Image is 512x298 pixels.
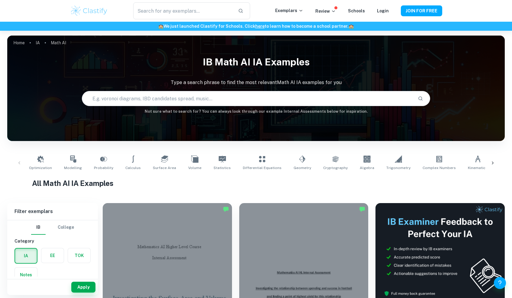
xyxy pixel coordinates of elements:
[188,165,201,171] span: Volume
[36,39,40,47] a: IA
[360,165,374,171] span: Algebra
[255,24,265,29] a: here
[51,39,66,46] p: Math AI
[7,203,98,220] h6: Filter exemplars
[64,165,82,171] span: Modelling
[468,165,488,171] span: Kinematics
[1,23,511,30] h6: We just launched Clastify for Schools. Click to learn how to become a school partner.
[125,165,141,171] span: Calculus
[359,206,365,212] img: Marked
[82,90,413,107] input: E.g. voronoi diagrams, IBD candidates spread, music...
[29,165,52,171] span: Optimization
[315,8,336,14] p: Review
[7,108,505,114] h6: Not sure what to search for? You can always look through our example Internal Assessments below f...
[153,165,176,171] span: Surface Area
[158,24,163,29] span: 🏫
[243,165,282,171] span: Differential Equations
[13,39,25,47] a: Home
[323,165,348,171] span: Cryptography
[214,165,231,171] span: Statistics
[401,5,442,16] button: JOIN FOR FREE
[377,8,389,13] a: Login
[58,220,74,235] button: College
[15,249,37,263] button: IA
[494,277,506,289] button: Help and Feedback
[32,178,480,189] h1: All Math AI IA Examples
[70,5,108,17] img: Clastify logo
[31,220,74,235] div: Filter type choice
[423,165,456,171] span: Complex Numbers
[133,2,233,19] input: Search for any exemplars...
[7,79,505,86] p: Type a search phrase to find the most relevant Math AI IA examples for you
[94,165,113,171] span: Probability
[31,220,46,235] button: IB
[41,248,64,263] button: EE
[349,24,354,29] span: 🏫
[275,7,303,14] p: Exemplars
[223,206,229,212] img: Marked
[15,268,37,282] button: Notes
[71,282,95,293] button: Apply
[7,52,505,72] h1: IB Math AI IA examples
[68,248,90,263] button: TOK
[14,238,91,244] h6: Category
[348,8,365,13] a: Schools
[415,93,426,104] button: Search
[386,165,411,171] span: Trigonometry
[294,165,311,171] span: Geometry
